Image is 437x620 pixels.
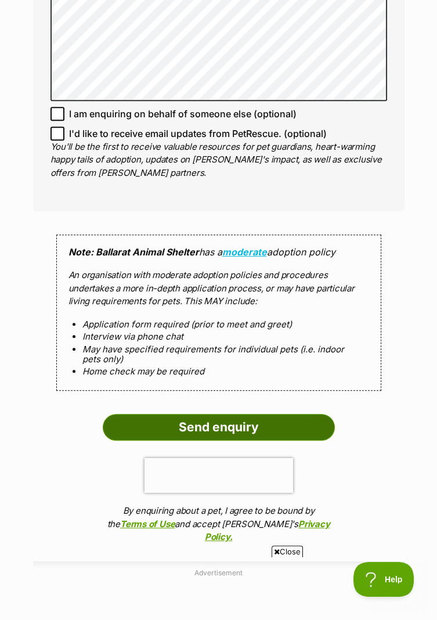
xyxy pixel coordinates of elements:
[82,319,355,329] li: Application form required (prior to meet and greet)
[69,107,297,121] span: I am enquiring on behalf of someone else (optional)
[8,562,430,614] iframe: Advertisement
[68,269,369,308] p: An organisation with moderate adoption policies and procedures undertakes a more in-depth applica...
[68,246,199,258] strong: Note: Ballarat Animal Shelter
[145,458,293,493] iframe: reCAPTCHA
[222,246,267,258] a: moderate
[50,140,387,180] p: You'll be the first to receive valuable resources for pet guardians, heart-warming happy tails of...
[353,562,414,597] iframe: Help Scout Beacon - Open
[82,344,355,365] li: May have specified requirements for individual pets (i.e. indoor pets only)
[103,504,335,544] p: By enquiring about a pet, I agree to be bound by the and accept [PERSON_NAME]'s
[69,127,327,140] span: I'd like to receive email updates from PetRescue. (optional)
[103,414,335,441] input: Send enquiry
[272,546,303,557] span: Close
[56,235,381,391] div: has a adoption policy
[82,331,355,341] li: Interview via phone chat
[120,518,175,529] a: Terms of Use
[82,366,355,376] li: Home check may be required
